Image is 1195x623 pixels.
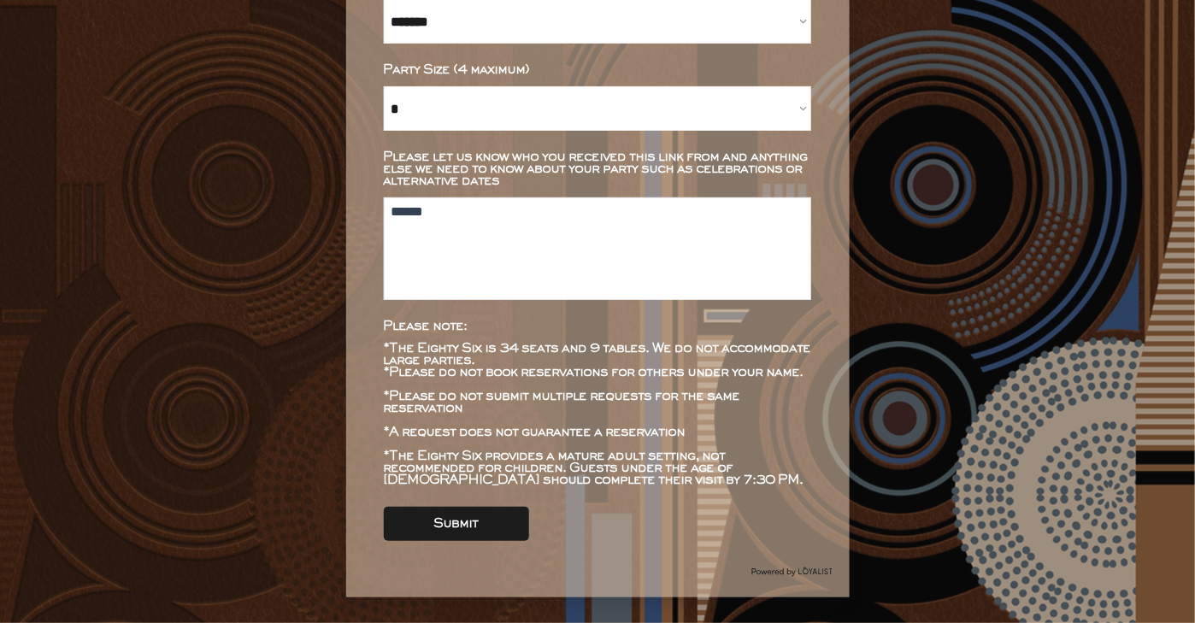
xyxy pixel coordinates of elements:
[384,151,811,187] div: Please let us know who you received this link from and anything else we need to know about your p...
[384,320,811,332] div: Please note:
[434,518,479,530] div: Submit
[384,343,811,486] div: *The Eighty Six is 34 seats and 9 tables. We do not accommodate large parties. *Please do not boo...
[384,64,811,76] div: Party Size (4 maximum)
[751,563,833,580] img: Group%2048096278.svg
